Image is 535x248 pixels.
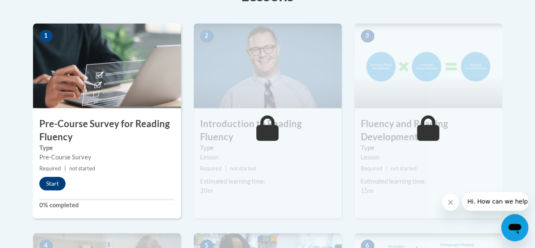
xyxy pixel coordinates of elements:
[200,165,222,172] span: Required
[354,117,502,144] h3: Fluency and Reading Development
[391,165,417,172] span: not started
[361,165,382,172] span: Required
[194,23,342,108] img: Course Image
[39,177,66,190] button: Start
[64,165,66,172] span: |
[200,153,335,162] div: Lesson
[361,143,496,153] label: Type
[33,23,181,108] img: Course Image
[354,23,502,108] img: Course Image
[462,192,528,211] iframe: Message from company
[361,177,496,186] div: Estimated learning time:
[39,143,175,153] label: Type
[194,117,342,144] h3: Introduction to Reading Fluency
[200,187,213,194] span: 20m
[230,165,256,172] span: not started
[39,201,175,210] label: 0% completed
[39,165,61,172] span: Required
[200,177,335,186] div: Estimated learning time:
[386,165,387,172] span: |
[442,194,459,211] iframe: Close message
[225,165,227,172] span: |
[361,30,374,42] span: 3
[501,214,528,241] iframe: Button to launch messaging window
[39,30,53,42] span: 1
[361,187,373,194] span: 15m
[200,143,335,153] label: Type
[200,30,214,42] span: 2
[33,117,181,144] h3: Pre-Course Survey for Reading Fluency
[69,165,95,172] span: not started
[5,6,69,13] span: Hi. How can we help?
[361,153,496,162] div: Lesson
[39,153,175,162] div: Pre-Course Survey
